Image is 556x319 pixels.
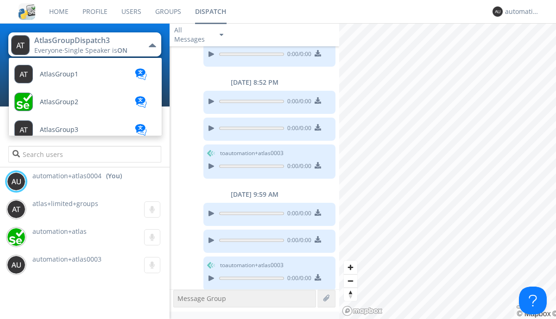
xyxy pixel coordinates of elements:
input: Search users [8,146,161,163]
span: to automation+atlas0003 [220,149,284,157]
span: automation+atlas0003 [32,255,101,263]
span: automation+atlas [32,227,87,236]
div: [DATE] 8:52 PM [170,78,339,87]
div: automation+atlas0004 [505,7,540,16]
img: translation-blue.svg [134,69,148,80]
span: 0:00 / 0:00 [284,209,311,219]
span: AtlasGroup2 [40,99,78,106]
span: atlas+limited+groups [32,199,98,208]
div: Everyone · [34,46,139,55]
img: download media button [315,50,321,56]
span: 0:00 / 0:00 [284,50,311,60]
span: Zoom out [344,275,357,288]
div: (You) [106,171,122,181]
img: download media button [315,162,321,169]
span: 0:00 / 0:00 [284,124,311,134]
span: 0:00 / 0:00 [284,97,311,107]
img: translation-blue.svg [134,96,148,108]
button: Zoom out [344,274,357,288]
iframe: Toggle Customer Support [519,287,547,314]
img: download media button [315,209,321,216]
img: 373638.png [7,200,25,219]
span: AtlasGroup1 [40,71,78,78]
button: AtlasGroupDispatch3Everyone·Single Speaker isON [8,32,161,56]
img: caret-down-sm.svg [220,34,223,36]
span: Single Speaker is [64,46,127,55]
ul: AtlasGroupDispatch3Everyone·Single Speaker isON [8,57,162,136]
img: download media button [315,274,321,281]
a: Mapbox logo [342,306,383,316]
span: automation+atlas0004 [32,171,101,181]
button: Zoom in [344,261,357,274]
div: AtlasGroupDispatch3 [34,35,139,46]
div: All Messages [174,25,211,44]
img: download media button [315,97,321,104]
img: 373638.png [493,6,503,17]
button: Toggle attribution [517,306,524,308]
span: AtlasGroup3 [40,126,78,133]
img: 373638.png [7,256,25,274]
img: translation-blue.svg [134,124,148,136]
div: [DATE] 9:59 AM [170,190,339,199]
span: 0:00 / 0:00 [284,162,311,172]
img: 373638.png [11,35,30,55]
button: Reset bearing to north [344,288,357,301]
span: 0:00 / 0:00 [284,236,311,246]
img: download media button [315,236,321,243]
img: d2d01cd9b4174d08988066c6d424eccd [7,228,25,246]
a: Mapbox [517,310,550,318]
img: cddb5a64eb264b2086981ab96f4c1ba7 [19,3,35,20]
img: 373638.png [7,172,25,191]
span: ON [117,46,127,55]
img: download media button [315,124,321,131]
span: to automation+atlas0003 [220,261,284,269]
span: 0:00 / 0:00 [284,274,311,284]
